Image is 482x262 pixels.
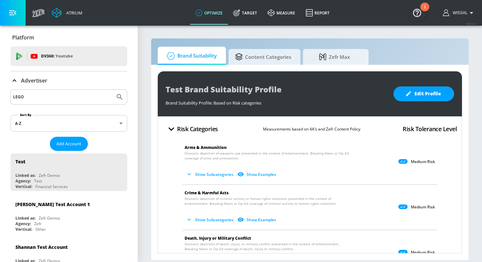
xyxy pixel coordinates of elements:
button: Add Account [50,137,88,151]
button: Submit Search [112,90,127,104]
span: Arms & Ammunition [185,145,227,150]
span: Content Categories [235,49,291,65]
span: Death, Injury or Military Conflict [185,235,251,241]
button: Edit Profile [393,86,454,101]
button: Risk Categories [163,121,221,137]
div: Linked as: [15,215,35,221]
span: Add Account [56,140,81,148]
div: Advertiser [10,71,127,90]
div: Vertical: [15,226,32,232]
span: Dramatic depiction of death, injury, or military conflict presented in the context of entertainme... [185,242,352,251]
a: Atrium [52,8,82,18]
div: Zefr Demos [39,173,60,178]
div: Vertical: [15,184,32,189]
div: Test [15,158,25,165]
div: [PERSON_NAME] Test Account 1Linked as:Zefr DemosAgency:ZefrVertical:Other [10,196,127,234]
button: Show Examples [236,214,279,225]
a: Target [228,1,262,25]
input: Search by name [13,93,112,101]
div: Zefr [34,221,42,226]
a: optimize [190,1,228,25]
div: Shannan Test Account [15,244,68,250]
div: TestLinked as:Zefr DemosAgency:TestVertical:Financial Services [10,154,127,191]
div: DV360: Youtube [10,46,127,66]
div: Agency: [15,221,31,226]
button: Wissal [443,9,475,17]
label: Sort By [19,113,33,117]
div: Platform [10,28,127,47]
div: Atrium [64,10,82,16]
button: Show Examples [236,169,279,180]
p: Medium Risk [411,250,435,255]
div: Linked as: [15,173,35,178]
div: A-Z [10,115,127,131]
div: Zefr Demos [39,215,60,221]
div: 1 [424,7,426,15]
span: Crime & Harmful Acts [185,190,229,196]
span: v 4.25.2 [466,22,475,25]
span: Brand Suitability [164,48,217,64]
p: Medium Risk [411,159,435,164]
button: Show Subcategories [185,169,236,180]
a: measure [262,1,300,25]
span: Zefr Max [310,49,359,65]
p: Medium Risk [411,204,435,210]
span: Edit Profile [407,90,441,98]
span: login as: wissal.elhaddaoui@zefr.com [450,11,468,15]
p: Platform [12,34,34,41]
p: DV360: [41,53,73,60]
div: Test [34,178,42,184]
div: Other [35,226,46,232]
p: Advertiser [21,77,47,84]
div: [PERSON_NAME] Test Account 1 [15,201,90,207]
p: Measurements based on 4A’s and Zefr Content Policy [263,126,360,132]
button: Open Resource Center, 1 new notification [408,3,426,22]
div: Brand Suitability Profile: Based on Risk categories [166,97,387,106]
div: Agency: [15,178,31,184]
div: Financial Services [35,184,68,189]
a: Report [300,1,335,25]
h4: Risk Categories [177,124,218,133]
p: Youtube [55,53,73,60]
button: Show Subcategories [185,214,236,225]
span: Dramatic depiction of criminal activity or human rights violations presented in the context of en... [185,196,352,206]
h4: Risk Tolerance Level [403,124,457,133]
span: Dramatic depiction of weapons use presented in the context of entertainment. Breaking News or Op–... [185,151,352,161]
